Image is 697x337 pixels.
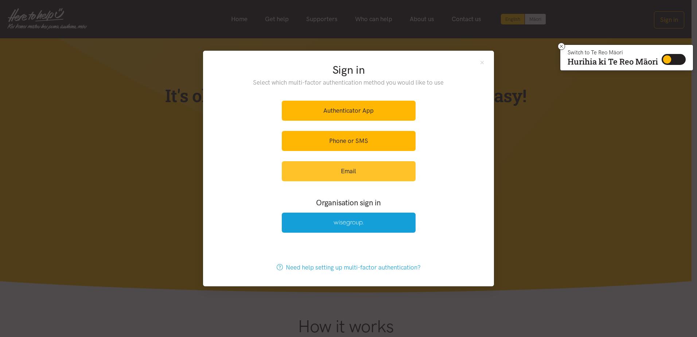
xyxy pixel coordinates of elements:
p: Select which multi-factor authentication method you would like to use [238,78,459,88]
a: Email [282,161,416,181]
img: Wise Group [334,220,363,226]
a: Phone or SMS [282,131,416,151]
button: Close [479,59,485,66]
p: Switch to Te Reo Māori [568,50,658,55]
a: Need help setting up multi-factor authentication? [269,257,428,278]
h3: Organisation sign in [262,197,435,208]
a: Authenticator App [282,101,416,121]
p: Hurihia ki Te Reo Māori [568,58,658,65]
h2: Sign in [238,62,459,78]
